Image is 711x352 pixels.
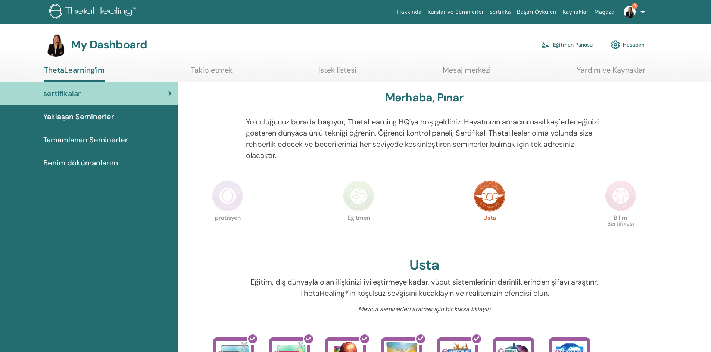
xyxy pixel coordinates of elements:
p: Eğitmen [343,215,374,246]
p: Mevcut seminerleri aramak için bir kursa tıklayın [246,305,602,314]
p: Bilim Sertifikası [605,215,636,246]
a: Mesaj merkezi [443,66,491,80]
span: Tamamlanan Seminerler [43,134,128,145]
a: Takip etmek [191,66,233,80]
p: pratisyen [212,215,243,246]
span: Yaklaşan Seminerler [43,111,114,122]
h3: My Dashboard [71,38,147,51]
p: Yolculuğunuz burada başlıyor; ThetaLearning HQ'ya hoş geldiniz. Hayatınızın amacını nasıl keşfede... [246,116,602,161]
span: 3 [632,3,638,9]
a: Hakkında [394,5,425,19]
img: default.jpg [624,6,636,18]
a: istek listesi [318,66,356,80]
a: ThetaLearning'im [44,66,105,82]
img: Instructor [343,180,374,212]
a: Başarı Öyküleri [514,5,559,19]
span: sertifikalar [43,88,81,99]
img: cog.svg [611,38,620,51]
p: Usta [474,215,505,246]
img: default.jpg [44,33,68,57]
a: Hesabım [611,37,645,53]
a: Kurslar ve Seminerler [424,5,487,19]
a: Mağaza [591,5,617,19]
img: Master [474,180,505,212]
h2: Usta [409,257,439,274]
img: logo.png [49,4,138,20]
a: Kaynaklar [559,5,592,19]
img: Practitioner [212,180,243,212]
a: Yardım ve Kaynaklar [577,66,645,80]
a: sertifika [487,5,514,19]
img: Certificate of Science [605,180,636,212]
h3: Merhaba, Pınar [385,91,464,104]
p: Eğitim, dış dünyayla olan ilişkinizi iyileştirmeye kadar, vücut sistemlerinin derinliklerinden şi... [246,276,602,299]
img: chalkboard-teacher.svg [541,41,550,48]
span: Benim dökümanlarım [43,157,118,168]
a: Eğitmen Panosu [541,37,593,53]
